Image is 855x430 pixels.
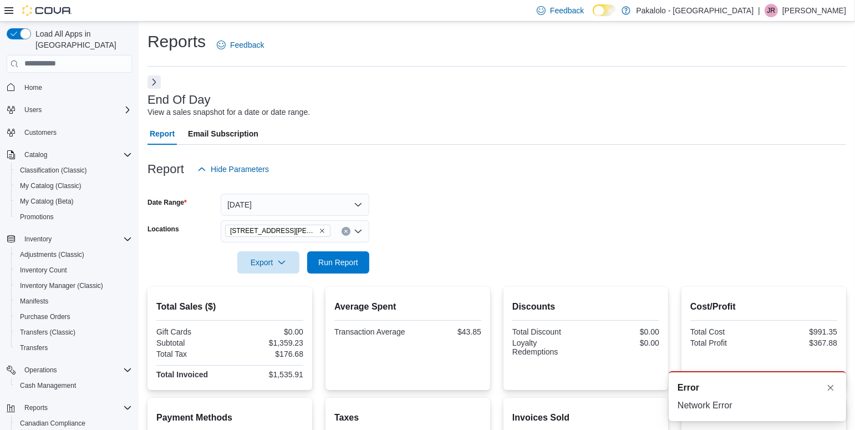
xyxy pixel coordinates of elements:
button: Run Report [307,251,369,274]
div: Transaction Average [334,327,406,336]
h2: Discounts [512,300,659,313]
span: Home [24,83,42,92]
button: Customers [2,124,136,140]
button: Inventory Manager (Classic) [11,278,136,294]
button: Classification (Classic) [11,163,136,178]
div: View a sales snapshot for a date or date range. [147,107,310,118]
button: Dismiss toast [824,381,837,394]
span: Canadian Compliance [16,417,132,430]
button: Hide Parameters [193,158,273,180]
span: Inventory Count [16,264,132,277]
span: Classification (Classic) [16,164,132,177]
button: Next [147,75,161,89]
div: Total Profit [690,338,762,347]
a: Inventory Count [16,264,72,277]
div: Total Tax [156,350,228,358]
span: Feedback [550,5,584,16]
button: Operations [2,362,136,378]
span: Manifests [20,297,48,306]
p: [PERSON_NAME] [782,4,846,17]
a: Manifests [16,295,53,308]
label: Date Range [147,198,187,207]
h1: Reports [147,31,206,53]
span: Export [244,251,293,274]
button: Inventory [2,231,136,247]
span: Transfers [16,341,132,355]
p: | [758,4,760,17]
span: Email Subscription [188,123,258,145]
span: Catalog [24,150,47,159]
span: Inventory [24,235,52,244]
span: Reports [20,401,132,414]
img: Cova [22,5,72,16]
h2: Cost/Profit [690,300,837,313]
span: Inventory Count [20,266,67,275]
a: My Catalog (Beta) [16,195,78,208]
label: Locations [147,225,179,234]
button: Export [237,251,299,274]
span: Catalog [20,148,132,161]
a: My Catalog (Classic) [16,179,86,193]
button: Inventory Count [11,262,136,278]
span: 385 Tompkins Avenue [225,225,330,237]
span: Users [24,105,42,114]
a: Home [20,81,47,94]
button: Purchase Orders [11,309,136,325]
span: My Catalog (Classic) [20,181,82,190]
button: My Catalog (Classic) [11,178,136,194]
div: Notification [678,381,837,394]
a: Feedback [212,34,268,56]
span: Inventory Manager (Classic) [16,279,132,292]
button: [DATE] [221,194,369,216]
button: Operations [20,363,62,377]
span: Manifests [16,295,132,308]
span: Home [20,80,132,94]
a: Classification (Classic) [16,164,91,177]
div: $367.88 [766,338,838,347]
div: Network Error [678,399,837,412]
span: Adjustments (Classic) [16,248,132,261]
span: Customers [24,128,57,137]
button: Remove 385 Tompkins Avenue from selection in this group [319,227,325,234]
div: $1,359.23 [232,338,304,347]
a: Promotions [16,210,58,224]
h2: Average Spent [334,300,481,313]
button: Manifests [11,294,136,309]
button: My Catalog (Beta) [11,194,136,209]
span: Promotions [20,213,54,221]
span: Feedback [230,39,264,50]
strong: Total Invoiced [156,370,208,379]
a: Purchase Orders [16,310,75,323]
div: $1,535.91 [232,370,304,379]
span: Cash Management [20,381,76,390]
a: Canadian Compliance [16,417,90,430]
button: Inventory [20,232,56,246]
span: Reports [24,403,48,412]
button: Transfers (Classic) [11,325,136,340]
button: Catalog [2,147,136,163]
button: Adjustments (Classic) [11,247,136,262]
span: Load All Apps in [GEOGRAPHIC_DATA] [31,28,132,50]
button: Home [2,79,136,95]
span: Customers [20,125,132,139]
div: Gift Cards [156,327,228,336]
span: Cash Management [16,379,132,392]
a: Cash Management [16,379,80,392]
div: Total Cost [690,327,762,336]
a: Inventory Manager (Classic) [16,279,108,292]
div: $0.00 [232,327,304,336]
span: [STREET_ADDRESS][PERSON_NAME] [230,225,317,236]
div: $43.85 [410,327,482,336]
span: Purchase Orders [16,310,132,323]
span: My Catalog (Beta) [20,197,74,206]
div: Loyalty Redemptions [512,338,584,356]
div: $0.00 [588,338,660,347]
span: Users [20,103,132,117]
span: Report [150,123,175,145]
span: Adjustments (Classic) [20,250,84,259]
span: My Catalog (Classic) [16,179,132,193]
span: Purchase Orders [20,312,70,321]
a: Transfers [16,341,52,355]
span: Inventory Manager (Classic) [20,281,103,290]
